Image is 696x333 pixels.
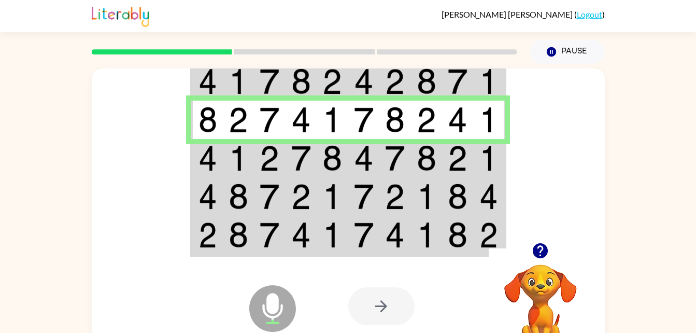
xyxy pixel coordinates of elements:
img: 1 [229,68,248,94]
img: 4 [198,145,217,171]
img: 7 [354,107,374,133]
img: 4 [354,145,374,171]
img: 7 [354,184,374,210]
img: 8 [291,68,311,94]
img: 1 [322,107,342,133]
div: ( ) [442,9,605,19]
img: 7 [260,68,279,94]
img: 8 [385,107,405,133]
img: 4 [385,222,405,248]
img: 2 [479,222,498,248]
img: 4 [198,184,217,210]
img: 1 [479,68,498,94]
img: 7 [260,184,279,210]
img: 2 [417,107,436,133]
img: 4 [479,184,498,210]
img: 4 [291,222,311,248]
img: 8 [417,68,436,94]
img: 7 [260,222,279,248]
img: 2 [260,145,279,171]
span: [PERSON_NAME] [PERSON_NAME] [442,9,574,19]
img: 1 [322,222,342,248]
img: 7 [385,145,405,171]
img: 8 [448,184,467,210]
img: 1 [479,107,498,133]
img: 1 [229,145,248,171]
img: 1 [417,184,436,210]
img: 7 [291,145,311,171]
img: 2 [229,107,248,133]
img: 2 [385,184,405,210]
img: 2 [322,68,342,94]
img: 4 [448,107,467,133]
img: 4 [291,107,311,133]
img: 8 [229,184,248,210]
img: 8 [448,222,467,248]
img: 7 [448,68,467,94]
img: 1 [479,145,498,171]
img: 2 [385,68,405,94]
img: 8 [229,222,248,248]
img: 7 [354,222,374,248]
img: 4 [198,68,217,94]
img: Literably [92,4,149,27]
img: 8 [322,145,342,171]
img: 1 [322,184,342,210]
button: Pause [530,40,605,64]
img: 4 [354,68,374,94]
a: Logout [577,9,602,19]
img: 2 [291,184,311,210]
img: 1 [417,222,436,248]
img: 2 [198,222,217,248]
img: 2 [448,145,467,171]
img: 7 [260,107,279,133]
img: 8 [198,107,217,133]
img: 8 [417,145,436,171]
